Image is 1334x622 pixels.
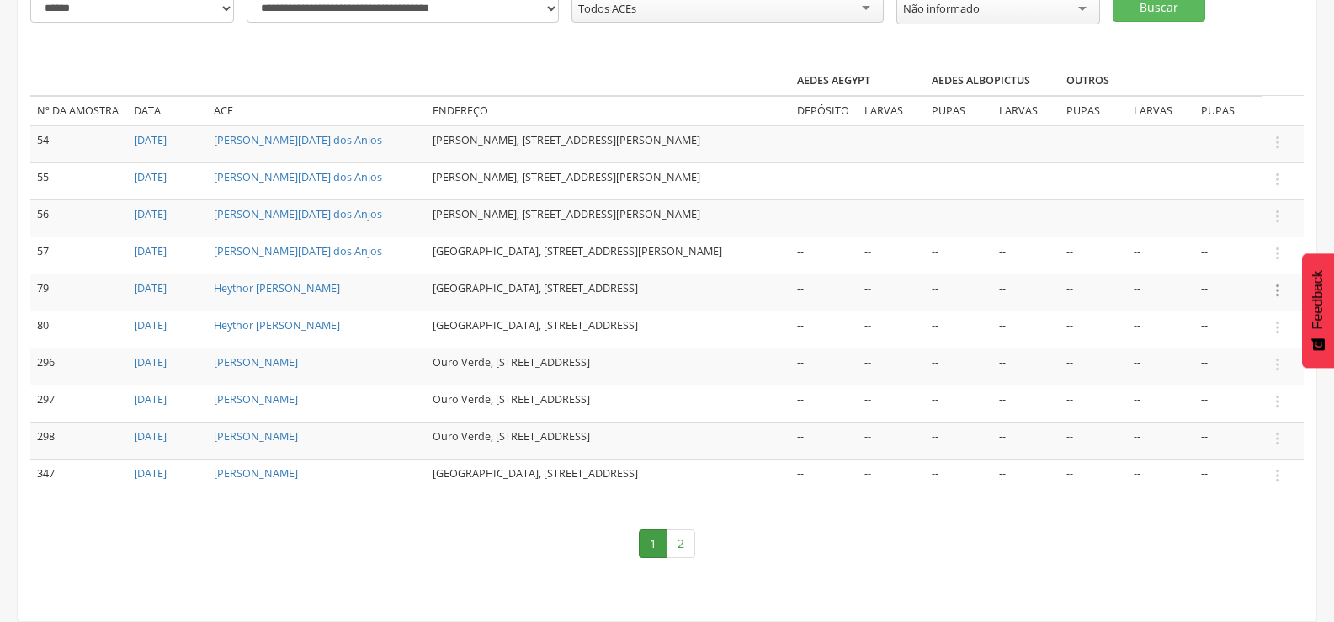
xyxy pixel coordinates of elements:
td: -- [790,459,858,495]
a: [DATE] [134,318,167,332]
td: -- [858,162,925,199]
a: [DATE] [134,355,167,369]
i:  [1268,281,1287,300]
td: -- [1060,162,1127,199]
td: -- [790,274,858,311]
td: -- [925,199,992,237]
td: -- [1127,125,1194,162]
td: -- [858,274,925,311]
td: -- [925,348,992,385]
td: Endereço [426,96,790,125]
td: -- [1194,125,1262,162]
i:  [1268,429,1287,448]
td: Data [127,96,207,125]
td: -- [992,385,1060,422]
a: [PERSON_NAME][DATE] dos Anjos [214,170,382,184]
td: ACE [207,96,426,125]
i:  [1268,207,1287,226]
td: -- [1127,422,1194,459]
td: -- [858,125,925,162]
td: -- [992,422,1060,459]
td: -- [1127,274,1194,311]
td: -- [858,311,925,348]
td: -- [1127,348,1194,385]
td: -- [1194,274,1262,311]
i:  [1268,466,1287,485]
a: 2 [667,529,695,558]
td: -- [858,237,925,274]
th: Aedes albopictus [925,66,1060,96]
td: -- [790,311,858,348]
td: -- [858,422,925,459]
a: [DATE] [134,244,167,258]
td: -- [790,348,858,385]
a: [PERSON_NAME] [214,429,298,444]
td: -- [992,311,1060,348]
td: -- [925,385,992,422]
td: -- [992,162,1060,199]
a: [DATE] [134,429,167,444]
td: -- [1194,199,1262,237]
td: 54 [30,125,127,162]
td: 56 [30,199,127,237]
td: [PERSON_NAME], [STREET_ADDRESS][PERSON_NAME] [426,125,790,162]
td: -- [925,422,992,459]
td: -- [1060,348,1127,385]
td: [PERSON_NAME], [STREET_ADDRESS][PERSON_NAME] [426,162,790,199]
a: [DATE] [134,170,167,184]
td: -- [1127,311,1194,348]
div: Não informado [903,1,980,16]
td: Larvas [1127,96,1194,125]
a: [DATE] [134,392,167,407]
td: Nº da amostra [30,96,127,125]
td: -- [1060,125,1127,162]
td: Ouro Verde, [STREET_ADDRESS] [426,422,790,459]
td: -- [1194,422,1262,459]
td: 297 [30,385,127,422]
td: -- [925,274,992,311]
td: -- [1060,311,1127,348]
td: Depósito [790,96,858,125]
td: -- [790,385,858,422]
a: [PERSON_NAME] [214,466,298,481]
td: -- [858,385,925,422]
th: Aedes aegypt [790,66,925,96]
td: -- [925,162,992,199]
td: -- [925,237,992,274]
a: [DATE] [134,281,167,295]
a: [PERSON_NAME] [214,392,298,407]
td: -- [1127,162,1194,199]
span: Feedback [1310,270,1326,329]
td: -- [1060,422,1127,459]
td: -- [925,459,992,495]
td: -- [992,125,1060,162]
td: -- [1060,237,1127,274]
td: -- [925,125,992,162]
td: -- [1194,311,1262,348]
td: 296 [30,348,127,385]
td: -- [992,237,1060,274]
td: -- [1127,237,1194,274]
td: -- [1194,348,1262,385]
td: -- [858,459,925,495]
td: -- [1060,274,1127,311]
a: [PERSON_NAME] [214,355,298,369]
td: [GEOGRAPHIC_DATA], [STREET_ADDRESS] [426,274,790,311]
td: -- [992,348,1060,385]
i:  [1268,244,1287,263]
i:  [1268,355,1287,374]
td: -- [858,199,925,237]
td: [GEOGRAPHIC_DATA], [STREET_ADDRESS][PERSON_NAME] [426,237,790,274]
td: Pupas [1060,96,1127,125]
td: Pupas [925,96,992,125]
a: [DATE] [134,207,167,221]
td: 347 [30,459,127,495]
td: Larvas [858,96,925,125]
a: [DATE] [134,133,167,147]
td: 55 [30,162,127,199]
td: -- [1127,459,1194,495]
td: -- [790,422,858,459]
i:  [1268,318,1287,337]
td: Ouro Verde, [STREET_ADDRESS] [426,385,790,422]
td: 298 [30,422,127,459]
